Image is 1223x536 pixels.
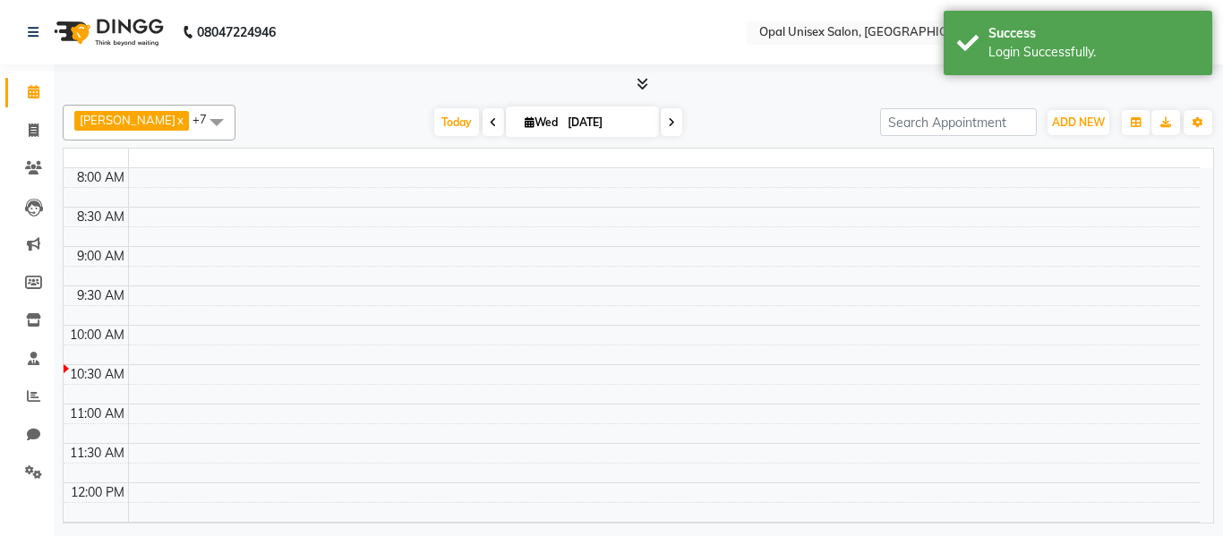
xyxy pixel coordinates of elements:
[1048,110,1109,135] button: ADD NEW
[73,208,128,226] div: 8:30 AM
[66,444,128,463] div: 11:30 AM
[1052,115,1105,129] span: ADD NEW
[66,326,128,345] div: 10:00 AM
[988,43,1199,62] div: Login Successfully.
[73,286,128,305] div: 9:30 AM
[46,7,168,57] img: logo
[80,113,175,127] span: [PERSON_NAME]
[66,365,128,384] div: 10:30 AM
[562,109,652,136] input: 2025-09-03
[192,112,220,126] span: +7
[73,168,128,187] div: 8:00 AM
[197,7,276,57] b: 08047224946
[880,108,1037,136] input: Search Appointment
[520,115,562,129] span: Wed
[66,404,128,423] div: 11:00 AM
[73,247,128,266] div: 9:00 AM
[175,113,184,127] a: x
[434,108,479,136] span: Today
[988,24,1199,43] div: Success
[67,483,128,502] div: 12:00 PM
